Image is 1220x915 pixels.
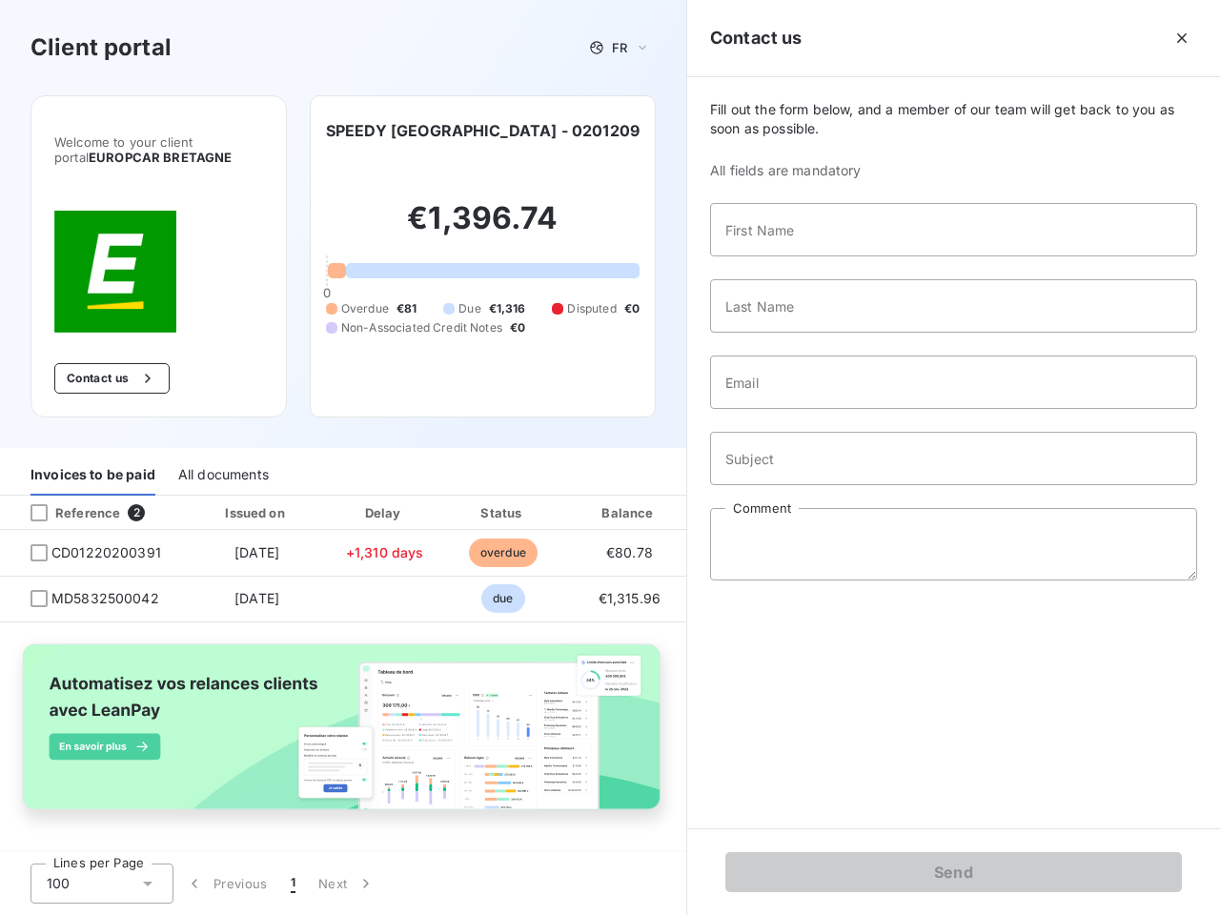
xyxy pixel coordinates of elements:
span: due [481,584,524,613]
h6: SPEEDY [GEOGRAPHIC_DATA] - 0201209 [326,119,640,142]
span: Due [458,300,480,317]
button: Next [307,864,387,904]
h2: €1,396.74 [326,199,640,256]
button: Previous [173,864,279,904]
span: Fill out the form below, and a member of our team will get back to you as soon as possible. [710,100,1197,138]
span: 1 [291,874,295,893]
h5: Contact us [710,25,803,51]
div: Invoices to be paid [30,456,155,496]
span: MD5832500042 [51,589,159,608]
span: €1,315.96 [599,590,661,606]
span: €0 [624,300,640,317]
span: 0 [323,285,331,300]
span: EUROPCAR BRETAGNE [89,150,233,165]
img: Company logo [54,211,176,333]
span: 2 [128,504,145,521]
span: €0 [510,319,525,336]
input: placeholder [710,356,1197,409]
span: €1,316 [489,300,526,317]
span: 100 [47,874,70,893]
input: placeholder [710,279,1197,333]
span: +1,310 days [346,544,424,560]
div: Delay [331,503,439,522]
span: CD01220200391 [51,543,161,562]
input: placeholder [710,432,1197,485]
span: [DATE] [234,590,279,606]
img: banner [8,634,679,838]
button: Contact us [54,363,170,394]
span: €80.78 [606,544,653,560]
span: [DATE] [234,544,279,560]
span: FR [612,40,627,55]
input: placeholder [710,203,1197,256]
button: 1 [279,864,307,904]
div: All documents [178,456,269,496]
span: overdue [469,539,538,567]
span: Overdue [341,300,389,317]
span: Welcome to your client portal [54,134,263,165]
span: Disputed [567,300,616,317]
span: €81 [396,300,417,317]
h3: Client portal [30,30,172,65]
div: Reference [15,504,120,521]
div: Balance [567,503,691,522]
div: Status [446,503,559,522]
span: All fields are mandatory [710,161,1197,180]
button: Send [725,852,1182,892]
div: Issued on [191,503,322,522]
span: Non-Associated Credit Notes [341,319,502,336]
